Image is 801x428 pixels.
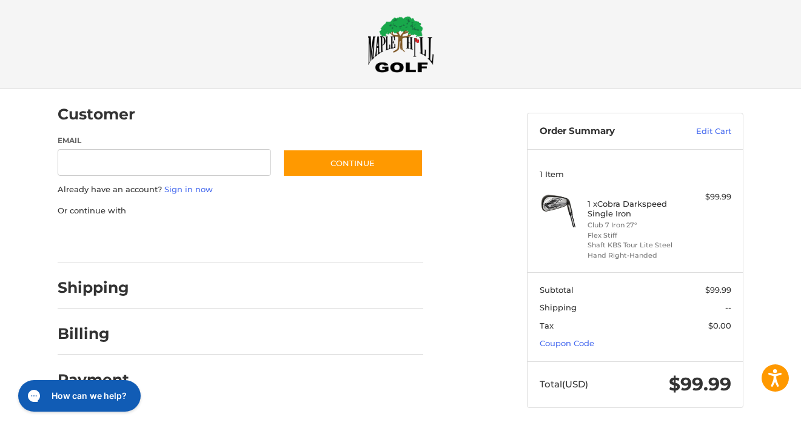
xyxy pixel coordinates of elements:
[540,303,577,312] span: Shipping
[540,169,731,179] h3: 1 Item
[260,229,350,250] iframe: PayPal-venmo
[588,199,680,219] h4: 1 x Cobra Darkspeed Single Iron
[540,338,594,348] a: Coupon Code
[683,191,731,203] div: $99.99
[164,184,213,194] a: Sign in now
[54,229,145,250] iframe: PayPal-paypal
[588,230,680,241] li: Flex Stiff
[670,125,731,138] a: Edit Cart
[540,321,554,330] span: Tax
[58,278,129,297] h2: Shipping
[725,303,731,312] span: --
[367,16,434,73] img: Maple Hill Golf
[58,184,423,196] p: Already have an account?
[58,205,423,217] p: Or continue with
[156,229,247,250] iframe: PayPal-paylater
[58,370,129,389] h2: Payment
[58,105,135,124] h2: Customer
[12,376,144,416] iframe: Gorgias live chat messenger
[701,395,801,428] iframe: Google Customer Reviews
[540,125,670,138] h3: Order Summary
[588,240,680,250] li: Shaft KBS Tour Lite Steel
[588,220,680,230] li: Club 7 Iron 27°
[669,373,731,395] span: $99.99
[708,321,731,330] span: $0.00
[540,285,574,295] span: Subtotal
[58,135,271,146] label: Email
[588,250,680,261] li: Hand Right-Handed
[58,324,129,343] h2: Billing
[705,285,731,295] span: $99.99
[540,378,588,390] span: Total (USD)
[283,149,423,177] button: Continue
